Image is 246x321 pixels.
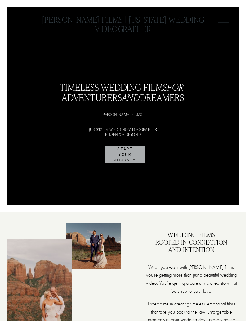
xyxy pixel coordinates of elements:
[144,264,239,295] p: When you work with [PERSON_NAME] Films, you’re getting more than just a beautiful wedding video. ...
[167,81,184,93] em: for
[15,127,231,137] h1: [US_STATE] WEDDING VIDEOGRAPHER PHOENIX + BEYOND
[42,14,204,34] a: [PERSON_NAME] Films | [US_STATE] Wedding Videographer
[122,91,140,103] em: and
[15,82,231,102] h2: timeless wedding films ADVENTURERS DREAMERS
[144,231,239,254] h3: Wedding FILMS ROOTED in CONNECTION AND INTENTION
[15,112,231,117] h1: [PERSON_NAME] FILMS -
[105,146,145,163] a: START YOUR JOURNEY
